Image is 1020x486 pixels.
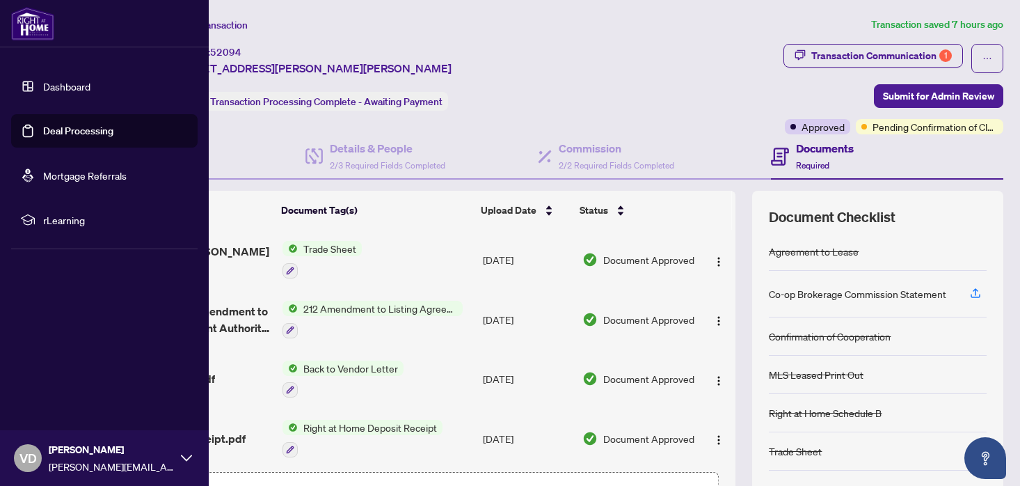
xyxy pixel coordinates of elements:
[713,256,724,267] img: Logo
[475,191,574,230] th: Upload Date
[708,308,730,331] button: Logo
[282,420,443,457] button: Status IconRight at Home Deposit Receipt
[276,191,475,230] th: Document Tag(s)
[582,371,598,386] img: Document Status
[19,448,37,468] span: VD
[582,431,598,446] img: Document Status
[210,46,241,58] span: 52094
[708,368,730,390] button: Logo
[282,361,298,376] img: Status Icon
[939,49,952,62] div: 1
[43,80,90,93] a: Dashboard
[582,252,598,267] img: Document Status
[603,312,694,327] span: Document Approved
[769,329,891,344] div: Confirmation of Cooperation
[298,361,404,376] span: Back to Vendor Letter
[173,60,452,77] span: [STREET_ADDRESS][PERSON_NAME][PERSON_NAME]
[173,19,248,31] span: View Transaction
[282,420,298,435] img: Status Icon
[210,95,443,108] span: Transaction Processing Complete - Awaiting Payment
[298,301,463,316] span: 212 Amendment to Listing Agreement - Authority to Offer for Lease Price Change/Extension/Amendmen...
[713,315,724,327] img: Logo
[802,119,845,134] span: Approved
[769,207,895,227] span: Document Checklist
[477,290,577,350] td: [DATE]
[603,371,694,386] span: Document Approved
[330,160,445,171] span: 2/3 Required Fields Completed
[43,212,188,228] span: rLearning
[173,92,448,111] div: Status:
[769,444,822,459] div: Trade Sheet
[769,367,863,382] div: MLS Leased Print Out
[282,241,298,256] img: Status Icon
[559,160,674,171] span: 2/2 Required Fields Completed
[574,191,697,230] th: Status
[603,252,694,267] span: Document Approved
[874,84,1003,108] button: Submit for Admin Review
[43,125,113,137] a: Deal Processing
[769,244,859,259] div: Agreement to Lease
[708,428,730,450] button: Logo
[298,420,443,435] span: Right at Home Deposit Receipt
[783,44,963,68] button: Transaction Communication1
[872,119,998,134] span: Pending Confirmation of Closing
[282,241,362,279] button: Status IconTrade Sheet
[282,301,463,338] button: Status Icon212 Amendment to Listing Agreement - Authority to Offer for Lease Price Change/Extensi...
[559,140,674,157] h4: Commission
[871,17,1003,33] article: Transaction saved 7 hours ago
[580,203,608,218] span: Status
[49,459,174,474] span: [PERSON_NAME][EMAIL_ADDRESS][DOMAIN_NAME]
[713,375,724,386] img: Logo
[811,45,952,67] div: Transaction Communication
[330,140,445,157] h4: Details & People
[883,85,994,107] span: Submit for Admin Review
[582,312,598,327] img: Document Status
[477,350,577,409] td: [DATE]
[11,7,54,40] img: logo
[603,431,694,446] span: Document Approved
[713,434,724,446] img: Logo
[769,405,882,421] div: Right at Home Schedule B
[708,249,730,271] button: Logo
[477,230,577,290] td: [DATE]
[282,301,298,316] img: Status Icon
[49,442,174,457] span: [PERSON_NAME]
[982,54,992,63] span: ellipsis
[43,169,127,182] a: Mortgage Referrals
[769,286,946,301] div: Co-op Brokerage Commission Statement
[282,361,404,398] button: Status IconBack to Vendor Letter
[796,140,854,157] h4: Documents
[481,203,536,218] span: Upload Date
[964,437,1006,479] button: Open asap
[477,409,577,469] td: [DATE]
[298,241,362,256] span: Trade Sheet
[796,160,829,171] span: Required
